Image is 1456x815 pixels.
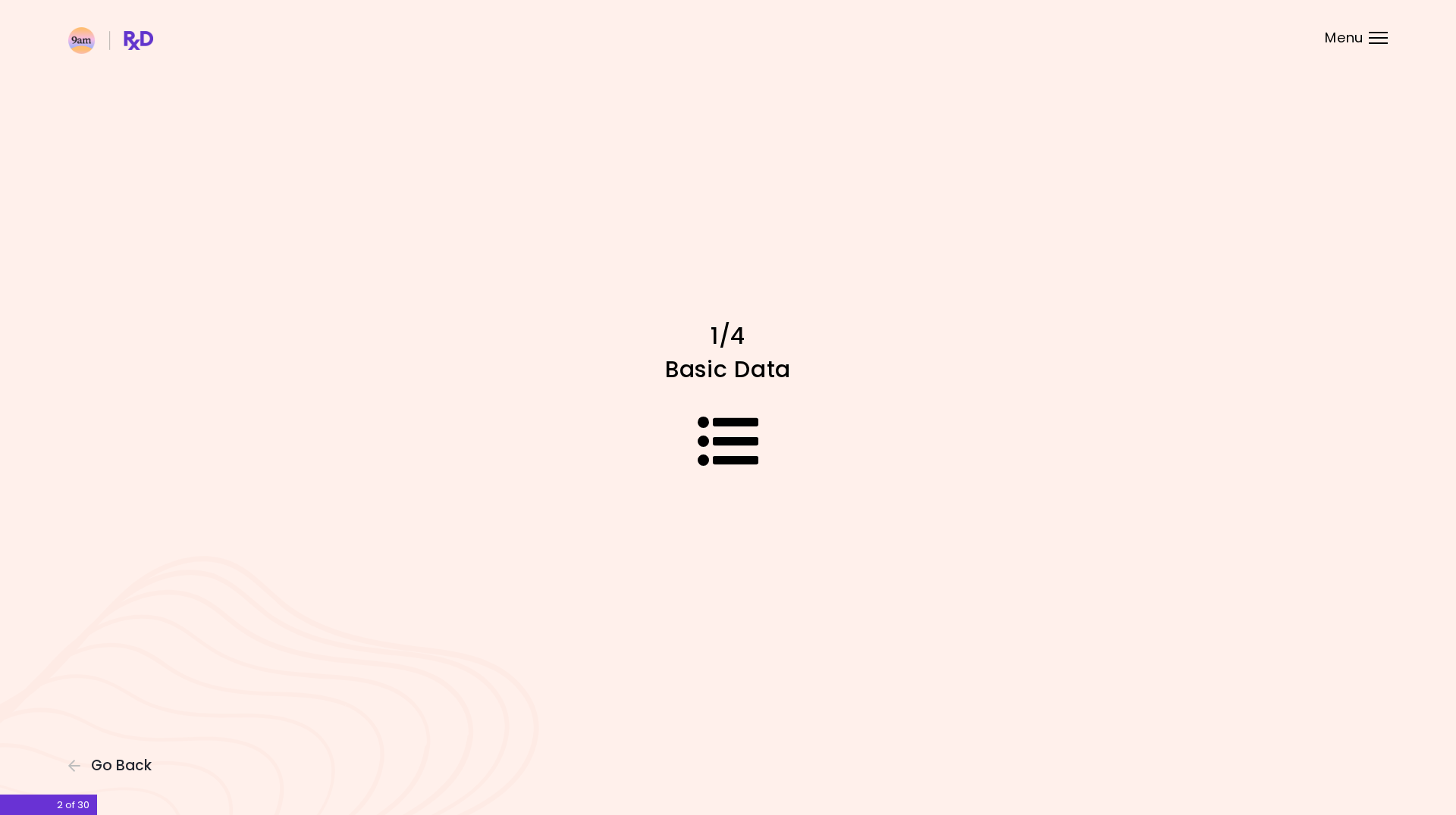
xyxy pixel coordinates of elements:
[463,354,993,384] h1: Basic Data
[68,27,153,54] img: RxDiet
[1325,31,1363,45] span: Menu
[68,757,159,774] button: Go Back
[91,757,152,774] span: Go Back
[463,321,993,351] h1: 1/4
